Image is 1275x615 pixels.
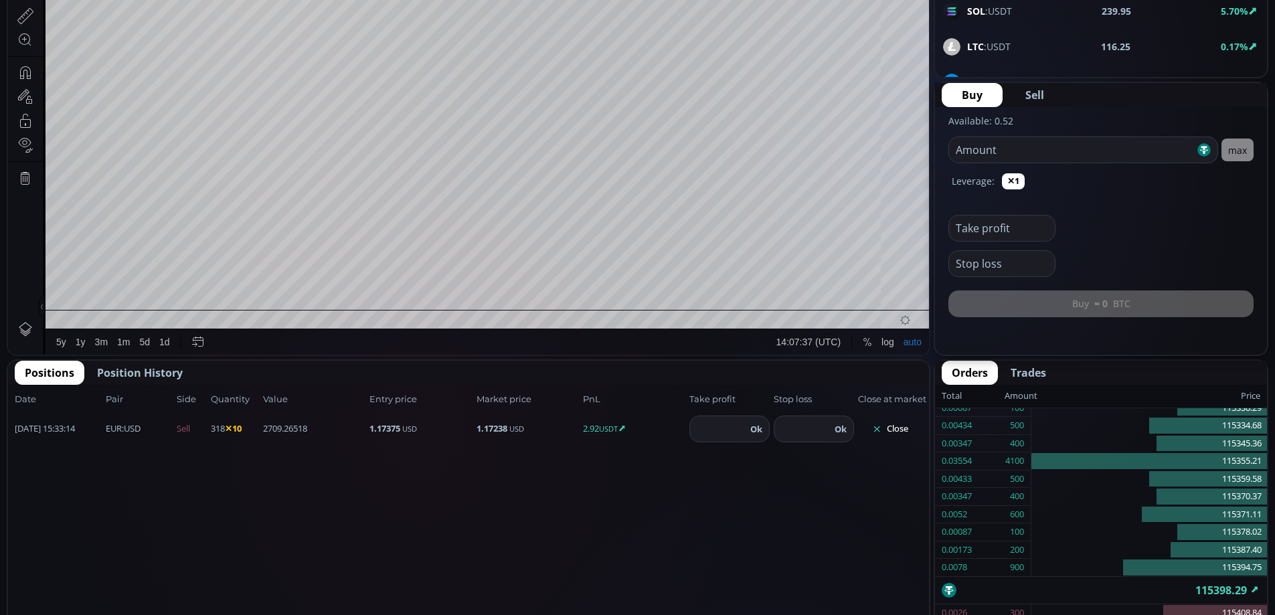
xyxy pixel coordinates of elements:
[689,393,770,406] span: Take profit
[764,531,837,556] button: 14:07:37 (UTC)
[15,393,102,406] span: Date
[15,361,84,385] button: Positions
[1010,488,1024,505] div: 400
[369,393,472,406] span: Entry price
[942,470,972,488] div: 0.00433
[1221,76,1248,88] b: 0.49%
[1101,39,1130,54] b: 116.25
[891,531,918,556] div: Toggle Auto Scale
[315,33,322,43] div: C
[322,33,363,43] div: 115398.29
[44,31,65,43] div: BTC
[1010,417,1024,434] div: 500
[1010,541,1024,559] div: 200
[1005,387,1037,405] div: Amount
[369,422,400,434] b: 1.17375
[1025,87,1044,103] span: Sell
[15,422,102,436] span: [DATE] 15:33:14
[211,393,259,406] span: Quantity
[850,531,869,556] div: Toggle Percentage
[106,422,141,436] span: :USD
[1031,523,1267,541] div: 115378.02
[1102,4,1131,18] b: 239.95
[948,114,1013,127] label: Available: 0.52
[952,365,988,381] span: Orders
[967,75,1020,89] span: :USDT
[1031,541,1267,559] div: 115387.40
[768,538,833,549] span: 14:07:37 (UTC)
[263,393,365,406] span: Value
[12,179,23,191] div: 
[509,424,524,434] small: USD
[1011,365,1046,381] span: Trades
[942,452,972,470] div: 0.03554
[1031,400,1267,418] div: 115330.29
[1031,452,1267,470] div: 115355.21
[1031,470,1267,489] div: 115359.58
[1221,5,1248,17] b: 5.70%
[212,33,219,43] div: H
[599,424,618,434] small: USDT
[942,435,972,452] div: 0.00347
[65,31,86,43] div: 1D
[106,422,122,434] b: EUR
[831,422,851,436] button: Ok
[137,31,149,43] div: Market open
[583,393,685,406] span: PnL
[967,5,985,17] b: SOL
[25,365,74,381] span: Positions
[967,4,1012,18] span: :USDT
[774,393,854,406] span: Stop loss
[942,361,998,385] button: Orders
[1031,488,1267,506] div: 115370.37
[967,76,993,88] b: DASH
[167,33,208,43] div: 115482.69
[106,393,173,406] span: Pair
[179,531,201,556] div: Go to
[177,393,207,406] span: Side
[86,31,126,43] div: Bitcoin
[367,33,432,43] div: −84.40 (−0.07%)
[1010,523,1024,541] div: 100
[1010,559,1024,576] div: 900
[942,417,972,434] div: 0.00434
[935,577,1267,604] div: 115398.29
[1005,83,1064,107] button: Sell
[219,33,260,43] div: 116331.81
[1031,559,1267,576] div: 115394.75
[942,523,972,541] div: 0.00087
[114,7,120,18] div: D
[1005,452,1024,470] div: 4100
[250,7,290,18] div: Indicators
[962,87,983,103] span: Buy
[402,424,417,434] small: USD
[942,83,1003,107] button: Buy
[1031,435,1267,453] div: 115345.36
[942,559,967,576] div: 0.0078
[44,48,72,58] div: Volume
[1002,173,1025,189] button: ✕1
[1221,40,1248,53] b: 0.17%
[1037,387,1260,405] div: Price
[151,538,162,549] div: 1d
[68,538,78,549] div: 1y
[159,33,167,43] div: O
[583,422,685,436] span: 2.92
[1010,435,1024,452] div: 400
[942,506,967,523] div: 0.0052
[87,538,100,549] div: 3m
[477,393,579,406] span: Market price
[109,538,122,549] div: 1m
[180,7,219,18] div: Compare
[952,174,995,188] label: Leverage:
[48,538,58,549] div: 5y
[97,365,183,381] span: Position History
[942,488,972,505] div: 0.00347
[1010,506,1024,523] div: 600
[1010,470,1024,488] div: 500
[211,422,259,436] span: 318
[1001,361,1056,385] button: Trades
[873,538,886,549] div: log
[1031,417,1267,435] div: 115334.68
[78,48,100,58] div: 8.52K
